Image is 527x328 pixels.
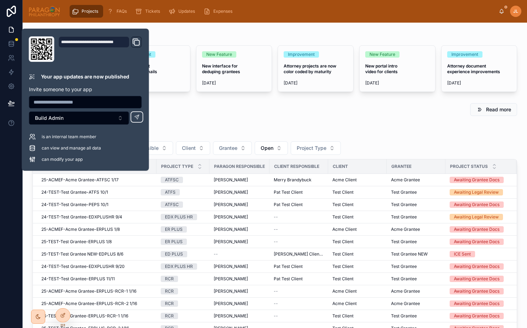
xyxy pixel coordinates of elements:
span: Acme Client [332,301,357,306]
span: -- [214,251,218,257]
strong: Attorney document experience improvements [447,63,500,74]
span: Test Client [332,189,354,195]
div: RCR [165,300,174,307]
span: [PERSON_NAME] [214,301,248,306]
a: Awaiting Grantee Docs [450,276,512,282]
a: [PERSON_NAME] [214,264,265,269]
a: -- [274,239,324,245]
button: Select Button [29,111,129,125]
span: FAQs [117,8,127,14]
a: New FeatureNew interface for deduping grantees[DATE] [196,45,272,92]
div: RCR [165,313,174,319]
div: Awaiting Grantee Docs [454,263,499,270]
div: RCR [165,276,174,282]
a: [PERSON_NAME] [214,177,265,183]
div: ICE Sent [454,251,471,257]
span: Test Grantee [391,239,417,245]
p: Invite someone to your app [29,86,142,93]
span: Test Client [332,264,354,269]
a: Projects [70,5,103,18]
span: Acme Grantee [391,301,420,306]
a: ER PLUS [161,239,205,245]
a: [PERSON_NAME] Client Test [274,251,324,257]
span: can modify your app [42,157,83,162]
div: RCR [165,288,174,294]
a: ImprovementAttorney document experience improvements[DATE] [441,45,517,92]
span: [PERSON_NAME] [214,276,248,282]
span: Merry Brandybuck [274,177,312,183]
a: -- [274,227,324,232]
div: Awaiting Grantee Docs [454,239,499,245]
div: ER PLUS [165,226,183,233]
span: Test Client [332,214,354,220]
span: 24-TEST-Test Grantee-PEPS 10/1 [41,202,108,207]
span: Pat Test Client [274,276,303,282]
span: Projects [82,8,98,14]
strong: Attorney projects are now color coded by maturity [284,63,337,74]
span: Tickets [145,8,160,14]
span: -- [274,227,278,232]
span: [PERSON_NAME] [214,288,248,294]
span: Test Grantee [391,276,417,282]
div: Awaiting Grantee Docs [454,177,499,183]
span: -- [274,239,278,245]
span: 25-ACMEF-Acme Grantee-ERPLUS-RCR-1 1/16 [41,288,136,294]
button: Select Button [176,141,210,155]
a: ER PLUS [161,226,205,233]
a: 24-TEST-Test Grantee-EDXPLUSHR 9/20 [41,264,152,269]
span: 24-TEST-Test Grantee-ATFS 10/1 [41,189,108,195]
a: Test Client [332,239,383,245]
span: 25-TEST-Test Grantee-ERPLUS 1/8 [41,239,112,245]
a: 25-TEST-Test Grantee-ERPLUS-RCR-1 1/16 [41,313,152,319]
div: Awaiting Grantee Docs [454,276,499,282]
a: Test Grantee [391,276,441,282]
a: Test Grantee [391,313,441,319]
span: 25-TEST-Test Grantee-ERPLUS-RCR-1 1/16 [41,313,128,319]
span: Test Client [332,251,354,257]
img: App logo [28,6,60,17]
a: Pat Test Client [274,189,324,195]
span: Grantee [219,145,237,152]
div: New Feature [206,51,232,58]
a: Test Grantee [391,214,441,220]
a: Acme Grantee [391,177,441,183]
a: [PERSON_NAME] [214,227,265,232]
a: Awaiting Grantee Docs [450,263,512,270]
a: Awaiting Grantee Docs [450,201,512,208]
a: FAQs [105,5,132,18]
button: Read more [470,103,517,116]
a: 24-TEST-Test Grantee-PEPS 10/1 [41,202,152,207]
a: Test Client [332,202,383,207]
a: -- [274,313,324,319]
span: [DATE] [202,80,266,86]
a: 25-ACMEF-Acme Grantee-ERPLUS-RCR-1 1/16 [41,288,152,294]
a: Acme Client [332,177,383,183]
div: ATFS [165,189,176,195]
div: ATFSC [165,177,179,183]
a: 25-ACMEF-Acme Grantee-ATFSC 1/17 [41,177,152,183]
a: Test Client [332,251,383,257]
span: 25-ACMEF-Acme Grantee-ATFSC 1/17 [41,177,119,183]
span: [DATE] [120,80,184,86]
a: 24-TEST-Test Grantee-EDXPLUSHR 9/4 [41,214,152,220]
span: Acme Client [332,177,357,183]
span: Acme Grantee [391,177,420,183]
span: 24-TEST-Test Grantee-EDXPLUSHR 9/20 [41,264,125,269]
div: scrollable content [66,4,499,19]
a: Awaiting Legal Review [450,214,512,220]
a: 24-TEST-Test Grantee-ATFS 10/1 [41,189,152,195]
span: Build Admin [35,115,64,122]
strong: New interface for deduping grantees [202,63,240,74]
a: EDX PLUS HR [161,214,205,220]
span: Project Type [161,164,193,169]
a: Test Grantee [391,239,441,245]
span: Test Client [332,276,354,282]
a: Test Grantee NEW [391,251,441,257]
span: [PERSON_NAME] [214,227,248,232]
a: Expenses [201,5,237,18]
span: Updates [178,8,195,14]
a: ATFS [161,189,205,195]
span: Project Status [450,164,488,169]
div: Awaiting Legal Review [454,214,499,220]
a: 24-TEST-Test Grantee-ERPLUS 11/11 [41,276,152,282]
